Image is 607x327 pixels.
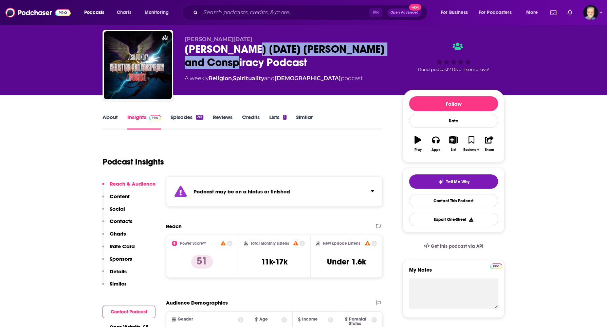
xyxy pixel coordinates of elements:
[418,238,489,255] a: Get this podcast via API
[283,115,286,120] div: 1
[188,5,434,20] div: Search podcasts, credits, & more...
[409,96,498,111] button: Follow
[438,179,443,185] img: tell me why sparkle
[194,188,290,195] strong: Podcast may be on a hiatus or finished
[269,114,286,130] a: Lists1
[191,255,213,269] p: 51
[110,280,126,287] p: Similar
[196,115,203,120] div: 261
[441,8,468,17] span: For Business
[102,206,125,218] button: Social
[583,5,598,20] button: Show profile menu
[232,75,233,82] span: ,
[565,7,575,18] a: Show notifications dropdown
[480,132,498,156] button: Share
[446,179,470,185] span: Tell Me Why
[387,8,422,17] button: Open AdvancedNew
[166,176,383,207] section: Click to expand status details
[145,8,169,17] span: Monitoring
[431,148,440,152] div: Apps
[102,230,126,243] button: Charts
[110,180,155,187] p: Reach & Audience
[259,317,268,322] span: Age
[180,241,206,246] h2: Power Score™
[275,75,341,82] a: [DEMOGRAPHIC_DATA]
[102,268,127,281] button: Details
[403,36,504,78] div: Good podcast? Give it some love!
[323,241,360,246] h2: New Episode Listens
[166,223,182,229] h2: Reach
[79,7,113,18] button: open menu
[490,262,502,269] a: Pro website
[103,114,118,130] a: About
[369,8,382,17] span: ⌘ K
[213,114,233,130] a: Reviews
[103,157,164,167] h1: Podcast Insights
[409,114,498,128] div: Rate
[178,317,193,322] span: Gender
[479,8,512,17] span: For Podcasters
[526,8,538,17] span: More
[463,148,479,152] div: Bookmark
[149,115,161,120] img: Podchaser Pro
[475,7,521,18] button: open menu
[127,114,161,130] a: InsightsPodchaser Pro
[390,11,419,14] span: Open Advanced
[242,114,260,130] a: Credits
[233,75,264,82] a: Spirituality
[327,257,366,267] h3: Under 1.6k
[445,132,462,156] button: List
[451,148,456,152] div: List
[302,317,318,322] span: Income
[521,7,546,18] button: open menu
[251,241,289,246] h2: Total Monthly Listens
[583,5,598,20] span: Logged in as JonesLiterary
[185,74,363,83] div: A weekly podcast
[102,256,132,268] button: Sponsors
[102,280,126,293] button: Similar
[409,266,498,278] label: My Notes
[490,263,502,269] img: Podchaser Pro
[185,36,253,42] span: [PERSON_NAME][DATE]
[415,148,422,152] div: Play
[104,31,172,99] img: Josh Monday Christian and Conspiracy Podcast
[409,4,421,11] span: New
[170,114,203,130] a: Episodes261
[436,7,476,18] button: open menu
[296,114,313,130] a: Similar
[117,8,131,17] span: Charts
[548,7,559,18] a: Show notifications dropdown
[102,180,155,193] button: Reach & Audience
[110,243,135,249] p: Rate Card
[84,8,104,17] span: Podcasts
[140,7,178,18] button: open menu
[431,243,483,249] span: Get this podcast via API
[409,213,498,226] button: Export One-Sheet
[409,132,427,156] button: Play
[102,306,155,318] button: Contact Podcast
[110,268,127,275] p: Details
[166,299,228,306] h2: Audience Demographics
[102,218,132,230] button: Contacts
[462,132,480,156] button: Bookmark
[409,194,498,207] a: Contact This Podcast
[110,206,125,212] p: Social
[418,67,489,72] span: Good podcast? Give it some love!
[583,5,598,20] img: User Profile
[112,7,135,18] a: Charts
[110,256,132,262] p: Sponsors
[110,193,130,200] p: Content
[201,7,369,18] input: Search podcasts, credits, & more...
[110,218,132,224] p: Contacts
[5,6,71,19] img: Podchaser - Follow, Share and Rate Podcasts
[427,132,444,156] button: Apps
[484,148,494,152] div: Share
[102,243,135,256] button: Rate Card
[208,75,232,82] a: Religion
[102,193,130,206] button: Content
[264,75,275,82] span: and
[110,230,126,237] p: Charts
[349,317,370,326] span: Parental Status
